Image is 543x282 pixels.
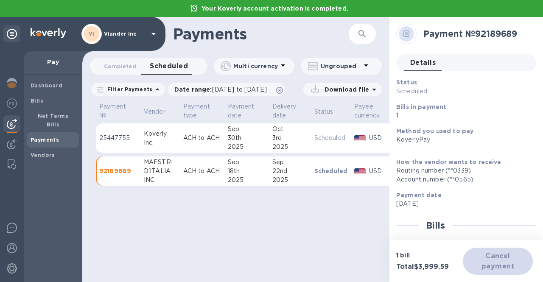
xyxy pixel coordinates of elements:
[410,57,436,69] span: Details
[31,82,63,89] b: Dashboard
[354,102,391,120] span: Payee currency
[104,86,152,93] p: Filter Payments
[144,158,176,167] div: MAESTRI
[354,102,380,120] p: Payee currency
[272,134,308,142] div: 3rd
[197,4,353,13] p: Your Koverly account activation is completed.
[38,113,69,128] b: Net Terms Bills
[396,166,529,175] div: Routing number (**0339)
[396,79,417,86] b: Status
[31,98,43,104] b: Bills
[314,167,347,175] p: Scheduled
[228,102,266,120] span: Payment date
[212,86,267,93] span: [DATE] to [DATE]
[144,138,176,147] div: Inc.
[396,135,529,144] div: KoverlyPay
[183,134,221,142] p: ACH to ACH
[144,176,176,184] div: INC
[423,28,529,39] h2: Payment № 92189689
[396,159,501,165] b: How the vendor wants to receive
[396,199,529,208] p: [DATE]
[99,102,126,120] p: Payment №
[99,102,137,120] span: Payment №
[228,176,266,184] div: 2025
[272,176,308,184] div: 2025
[272,142,308,151] div: 2025
[31,137,59,143] b: Payments
[396,192,442,198] b: Payment date
[369,167,391,176] p: USD
[174,85,271,94] p: Date range :
[354,168,366,174] img: USD
[228,158,266,167] div: Sep
[396,263,463,271] h3: Total $3,999.59
[173,25,349,43] h1: Payments
[168,83,285,96] div: Date range:[DATE] to [DATE]
[396,103,446,110] b: Bills in payment
[314,107,344,116] span: Status
[144,129,176,138] div: Koverly
[31,152,55,158] b: Vendors
[150,60,188,72] span: Scheduled
[314,134,347,142] p: Scheduled
[228,125,266,134] div: Sep
[369,134,391,142] p: USD
[396,251,463,260] p: 1 bill
[426,220,445,231] h2: Bills
[272,158,308,167] div: Sep
[31,58,76,66] p: Pay
[321,85,369,94] p: Download file
[99,167,137,175] p: 92189689
[396,128,473,134] b: Method you used to pay
[272,102,297,120] p: Delivery date
[354,135,366,141] img: USD
[272,167,308,176] div: 22nd
[228,167,266,176] div: 18th
[7,98,17,109] img: Foreign exchange
[314,107,333,116] p: Status
[233,62,278,70] p: Multi currency
[183,102,221,120] span: Payment type
[228,102,255,120] p: Payment date
[183,102,210,120] p: Payment type
[104,62,136,71] span: Completed
[144,107,165,116] p: Vendor
[396,111,529,120] p: 1
[396,175,529,184] div: Account number (**0565)
[272,125,308,134] div: Oct
[183,167,221,176] p: ACH to ACH
[89,31,95,37] b: VI
[3,25,20,42] div: Unpin categories
[321,62,361,70] p: Ungrouped
[272,102,308,120] span: Delivery date
[104,31,146,37] p: Viander inc
[144,107,176,116] span: Vendor
[31,28,66,38] img: Logo
[99,134,137,142] p: 25447755
[228,142,266,151] div: 2025
[228,134,266,142] div: 30th
[396,87,485,96] p: Scheduled
[144,167,176,176] div: D'ITALIA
